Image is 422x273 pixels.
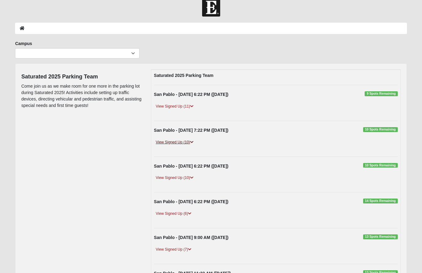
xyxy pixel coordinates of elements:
span: 14 Spots Remaining [363,199,398,204]
span: 10 Spots Remaining [363,163,398,168]
label: Campus [15,41,32,47]
a: View Signed Up (10) [154,175,195,181]
a: View Signed Up (6) [154,211,193,217]
h4: Saturated 2025 Parking Team [21,74,141,81]
span: 13 Spots Remaining [363,235,398,240]
a: View Signed Up (10) [154,139,195,146]
span: 10 Spots Remaining [363,127,398,132]
strong: San Pablo - [DATE] 6:22 PM ([DATE]) [154,199,228,204]
a: View Signed Up (7) [154,247,193,253]
a: View Signed Up (11) [154,104,195,110]
strong: San Pablo - [DATE] 6:22 PM ([DATE]) [154,92,228,97]
strong: Saturated 2025 Parking Team [154,73,213,78]
span: 9 Spots Remaining [365,92,397,97]
strong: San Pablo - [DATE] 9:00 AM ([DATE]) [154,235,228,240]
p: Come join us as we make room for one more in the parking lot during Saturated 2025! Activities in... [21,83,141,109]
strong: San Pablo - [DATE] 6:22 PM ([DATE]) [154,164,228,169]
strong: San Pablo - [DATE] 7:22 PM ([DATE]) [154,128,228,133]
